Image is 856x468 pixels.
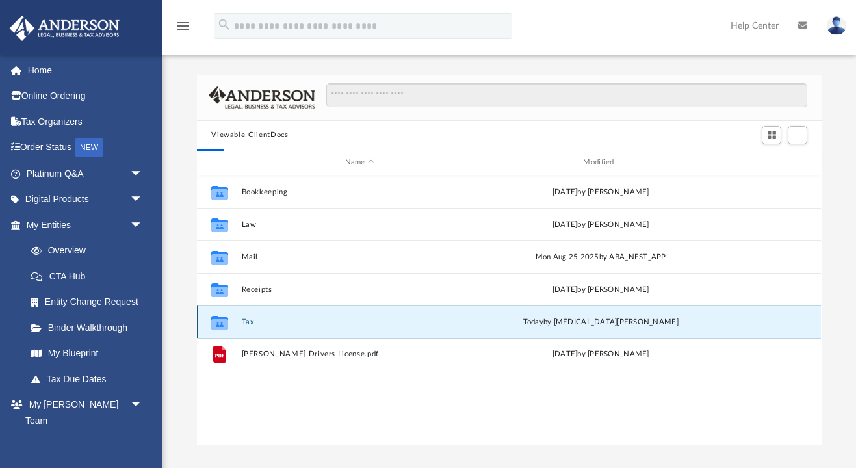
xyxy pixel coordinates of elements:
[130,161,156,187] span: arrow_drop_down
[9,212,162,238] a: My Entitiesarrow_drop_down
[827,16,846,35] img: User Pic
[18,366,162,392] a: Tax Due Dates
[242,220,478,229] button: Law
[9,83,162,109] a: Online Ordering
[130,212,156,239] span: arrow_drop_down
[326,83,807,108] input: Search files and folders
[75,138,103,157] div: NEW
[18,238,162,264] a: Overview
[203,157,235,168] div: id
[242,350,478,359] button: [PERSON_NAME] Drivers License.pdf
[483,348,719,360] div: [DATE] by [PERSON_NAME]
[6,16,123,41] img: Anderson Advisors Platinum Portal
[217,18,231,32] i: search
[523,318,543,326] span: today
[18,263,162,289] a: CTA Hub
[18,341,156,367] a: My Blueprint
[197,175,821,445] div: grid
[18,289,162,315] a: Entity Change Request
[9,161,162,187] a: Platinum Q&Aarrow_drop_down
[9,187,162,213] a: Digital Productsarrow_drop_down
[483,219,719,231] div: [DATE] by [PERSON_NAME]
[483,284,719,296] div: [DATE] by [PERSON_NAME]
[18,315,162,341] a: Binder Walkthrough
[130,392,156,419] span: arrow_drop_down
[175,25,191,34] a: menu
[762,126,781,144] button: Switch to Grid View
[242,318,478,326] button: Tax
[242,188,478,196] button: Bookkeeping
[725,157,816,168] div: id
[9,392,156,434] a: My [PERSON_NAME] Teamarrow_drop_down
[211,129,288,141] button: Viewable-ClientDocs
[241,157,477,168] div: Name
[788,126,807,144] button: Add
[483,252,719,263] div: Mon Aug 25 2025 by ABA_NEST_APP
[483,317,719,328] div: by [MEDICAL_DATA][PERSON_NAME]
[483,157,719,168] div: Modified
[9,109,162,135] a: Tax Organizers
[9,57,162,83] a: Home
[175,18,191,34] i: menu
[130,187,156,213] span: arrow_drop_down
[242,285,478,294] button: Receipts
[483,187,719,198] div: [DATE] by [PERSON_NAME]
[242,253,478,261] button: Mail
[9,135,162,161] a: Order StatusNEW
